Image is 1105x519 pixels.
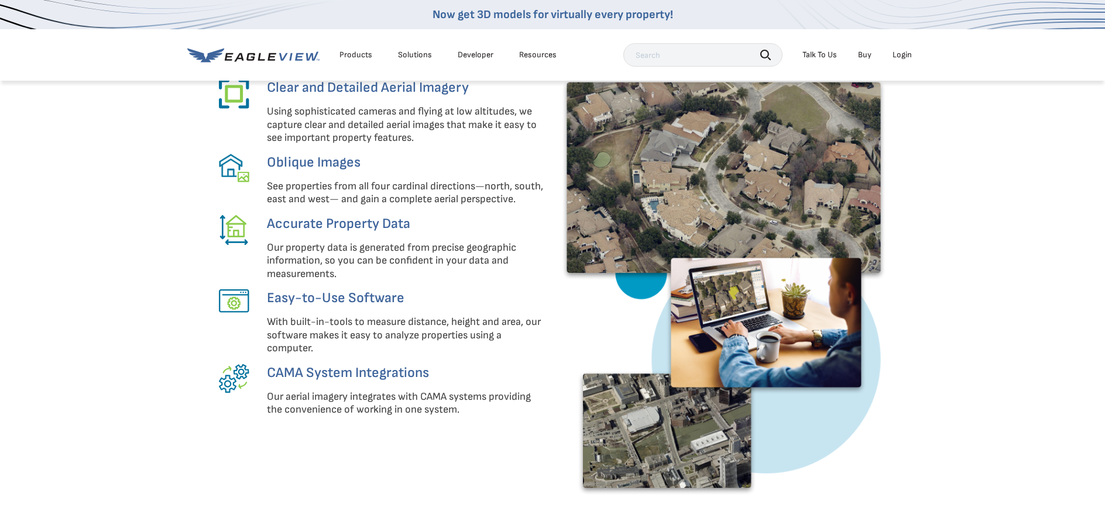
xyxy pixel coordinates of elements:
[267,241,544,281] p: Our property data is generated from precise geographic information, so you can be confident in yo...
[458,50,493,60] a: Developer
[267,215,544,233] h4: Accurate Property Data
[519,50,557,60] div: Resources
[267,289,544,307] h4: Easy-to-Use Software
[267,79,544,96] h4: Clear and Detailed Aerial Imagery
[267,154,544,171] h4: Oblique Images
[893,50,912,60] div: Login
[623,43,783,67] input: Search
[398,50,432,60] div: Solutions
[433,8,673,22] a: Now get 3D models for virtually every property!
[802,50,837,60] div: Talk To Us
[267,316,544,355] p: With built-in-tools to measure distance, height and area, our software makes it easy to analyze p...
[339,50,372,60] div: Products
[267,364,544,382] h4: CAMA System Integrations
[267,180,544,206] p: See properties from all four cardinal directions—north, south, east and west— and gain a complete...
[267,105,544,145] p: Using sophisticated cameras and flying at low altitudes, we capture clear and detailed aerial ima...
[267,390,544,417] p: Our aerial imagery integrates with CAMA systems providing the convenience of working in one system.
[858,50,871,60] a: Buy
